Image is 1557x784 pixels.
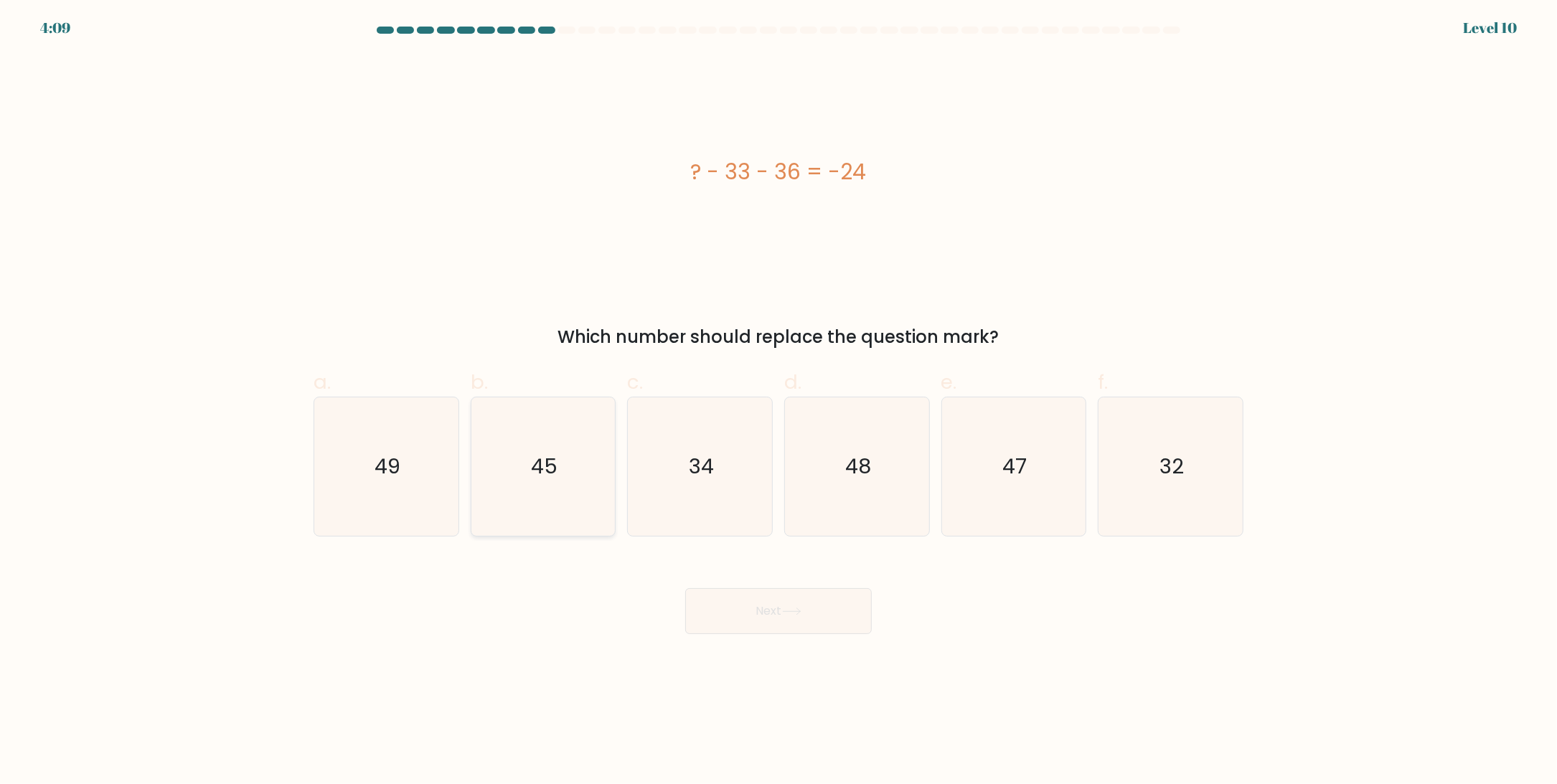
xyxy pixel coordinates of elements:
span: e. [941,368,957,396]
span: f. [1098,368,1108,396]
span: b. [471,368,488,396]
span: a. [314,368,331,396]
text: 48 [845,453,871,481]
text: 32 [1160,453,1185,481]
div: Level 10 [1463,17,1517,39]
text: 45 [531,453,558,481]
button: Next [685,588,872,634]
span: d. [784,368,801,396]
div: 4:09 [40,17,70,39]
text: 34 [689,453,714,481]
text: 47 [1003,453,1027,481]
div: ? - 33 - 36 = -24 [314,156,1243,188]
span: c. [627,368,643,396]
text: 49 [375,453,400,481]
div: Which number should replace the question mark? [322,324,1235,350]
